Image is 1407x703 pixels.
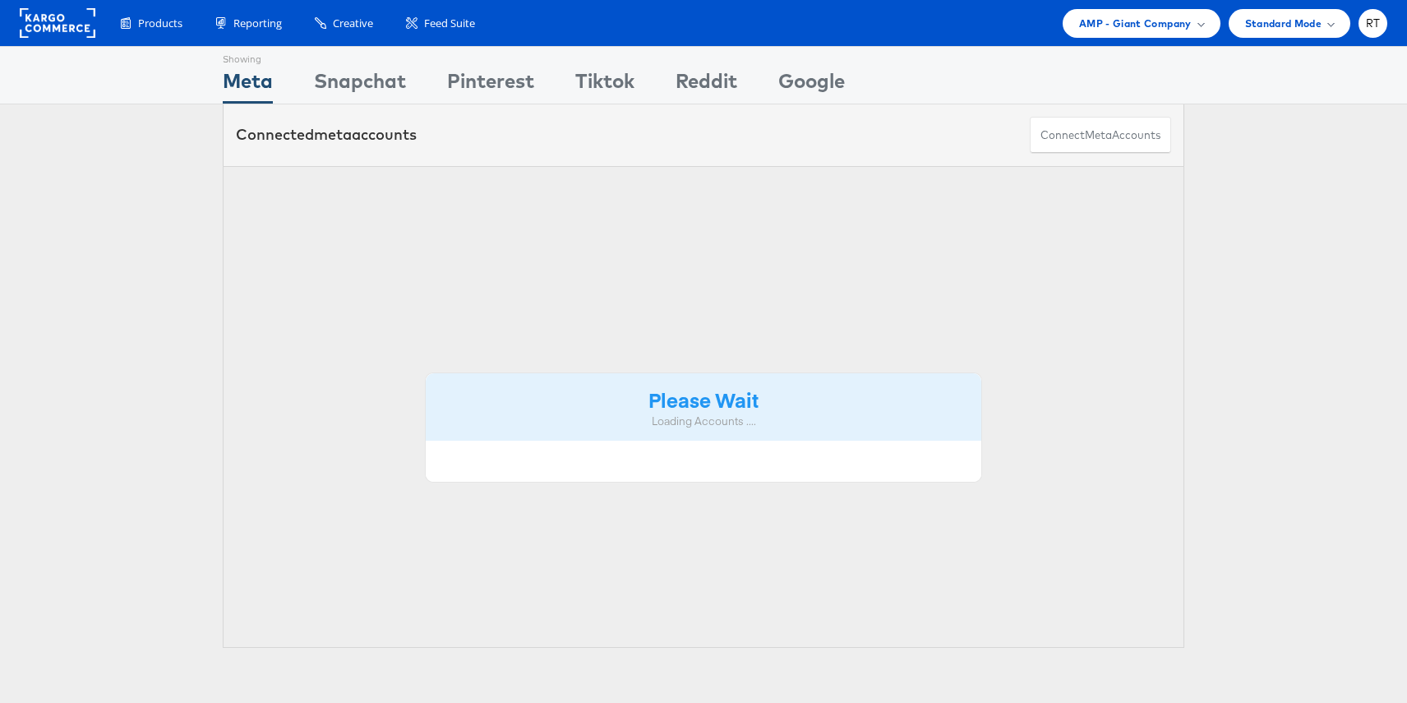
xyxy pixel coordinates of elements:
div: Showing [223,47,273,67]
button: ConnectmetaAccounts [1030,117,1171,154]
div: Meta [223,67,273,104]
span: Standard Mode [1245,15,1322,32]
span: AMP - Giant Company [1079,15,1192,32]
span: Reporting [233,16,282,31]
span: RT [1366,18,1381,29]
div: Loading Accounts .... [438,414,969,429]
div: Reddit [676,67,737,104]
span: meta [314,125,352,144]
span: meta [1085,127,1112,143]
strong: Please Wait [648,386,759,413]
span: Creative [333,16,373,31]
div: Snapchat [314,67,406,104]
div: Connected accounts [236,124,417,146]
span: Feed Suite [424,16,475,31]
span: Products [138,16,182,31]
div: Pinterest [447,67,534,104]
div: Tiktok [575,67,634,104]
div: Google [778,67,845,104]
